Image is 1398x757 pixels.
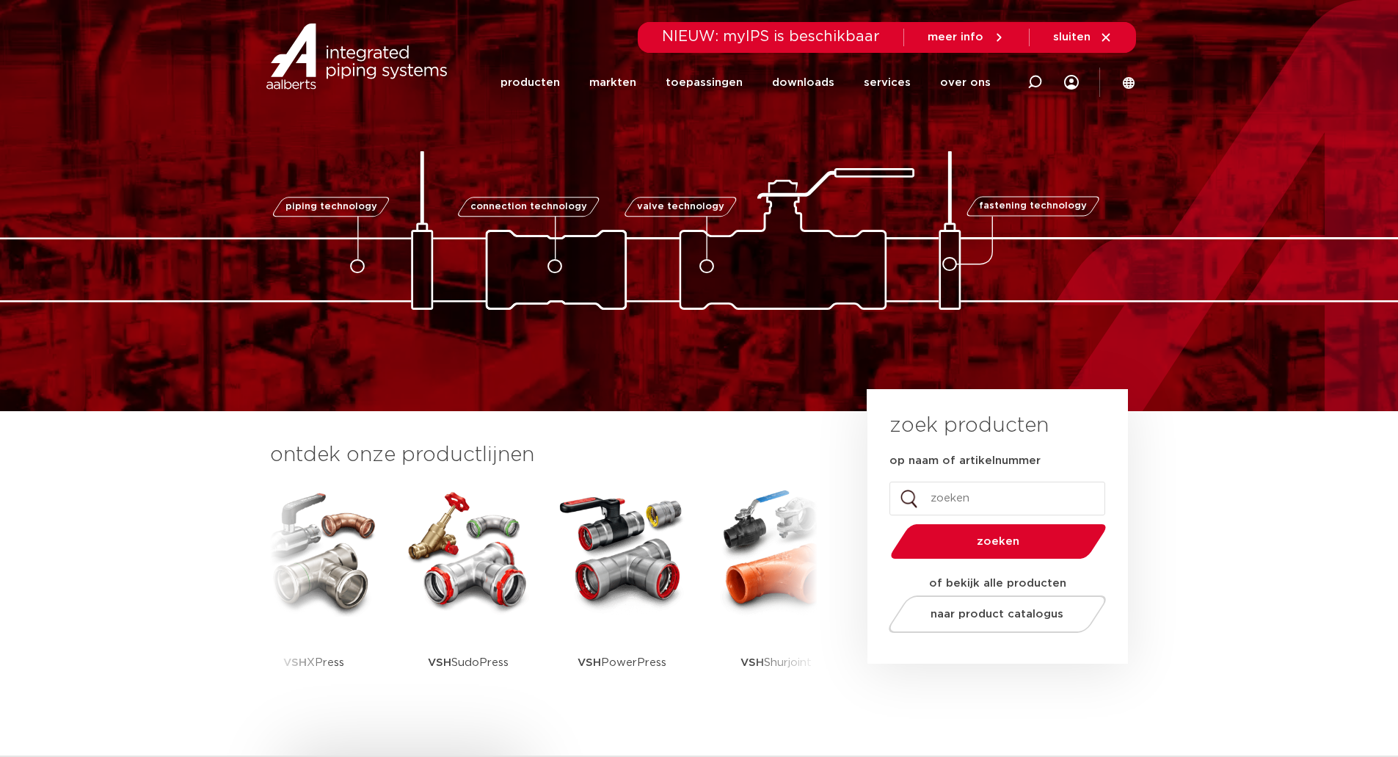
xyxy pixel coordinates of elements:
[928,536,1068,547] span: zoeken
[940,54,991,111] a: over ons
[928,32,983,43] span: meer info
[283,657,307,668] strong: VSH
[740,617,812,709] p: Shurjoint
[1053,31,1113,44] a: sluiten
[864,54,911,111] a: services
[556,485,688,709] a: VSHPowerPress
[884,595,1110,633] a: naar product catalogus
[248,485,380,709] a: VSHXPress
[428,657,451,668] strong: VSH
[740,657,764,668] strong: VSH
[929,578,1066,589] strong: of bekijk alle producten
[884,523,1112,560] button: zoeken
[931,609,1063,620] span: naar product catalogus
[470,202,586,211] span: connection technology
[710,485,842,709] a: VSHShurjoint
[500,54,560,111] a: producten
[889,482,1105,515] input: zoeken
[889,411,1049,441] h3: zoek producten
[428,617,509,709] p: SudoPress
[285,202,377,211] span: piping technology
[283,617,344,709] p: XPress
[772,54,834,111] a: downloads
[402,485,534,709] a: VSHSudoPress
[1053,32,1091,43] span: sluiten
[979,202,1087,211] span: fastening technology
[589,54,636,111] a: markten
[637,202,724,211] span: valve technology
[578,657,601,668] strong: VSH
[578,617,666,709] p: PowerPress
[500,54,991,111] nav: Menu
[662,29,880,44] span: NIEUW: myIPS is beschikbaar
[270,441,818,470] h3: ontdek onze productlijnen
[889,454,1041,468] label: op naam of artikelnummer
[928,31,1005,44] a: meer info
[666,54,743,111] a: toepassingen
